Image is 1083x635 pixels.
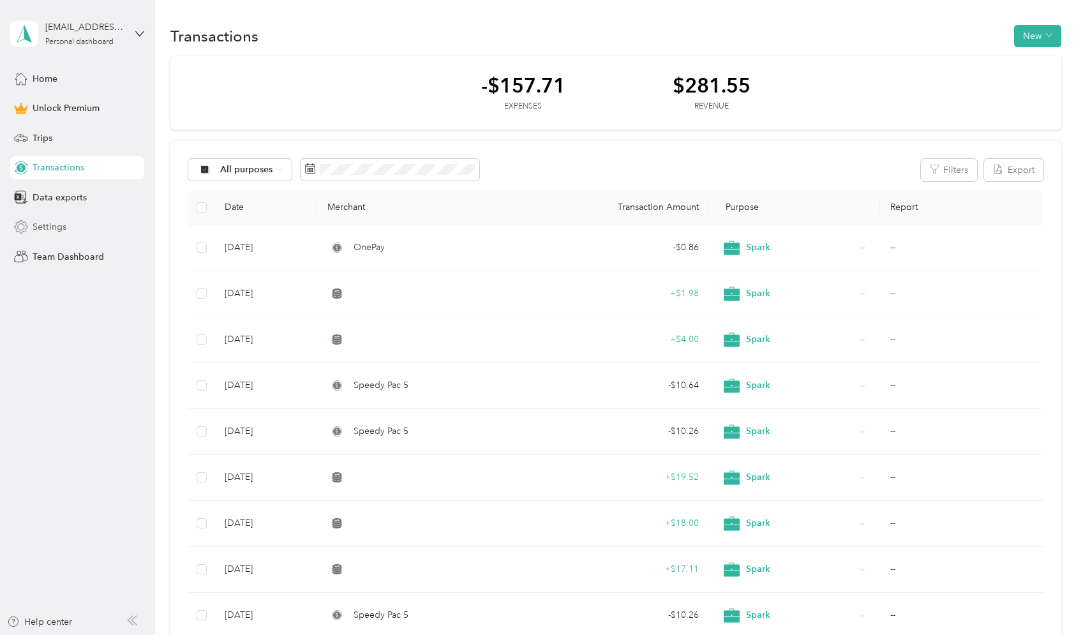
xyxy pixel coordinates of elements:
[214,271,317,317] td: [DATE]
[214,190,317,225] th: Date
[880,190,1043,225] th: Report
[984,159,1043,181] button: Export
[572,516,699,530] div: + $18.00
[673,101,751,112] div: Revenue
[170,29,258,43] h1: Transactions
[746,608,855,622] span: Spark
[481,74,565,96] div: -$157.71
[746,287,855,301] span: Spark
[214,225,317,271] td: [DATE]
[746,470,855,484] span: Spark
[317,190,562,225] th: Merchant
[572,608,699,622] div: - $10.26
[45,38,114,46] div: Personal dashboard
[746,562,855,576] span: Spark
[746,241,855,255] span: Spark
[354,424,408,438] span: Speedy Pac 5
[880,317,1043,363] td: --
[220,165,273,174] span: All purposes
[214,363,317,409] td: [DATE]
[214,547,317,593] td: [DATE]
[880,225,1043,271] td: --
[214,317,317,363] td: [DATE]
[746,332,855,347] span: Spark
[1014,25,1061,47] button: New
[354,241,385,255] span: OnePay
[33,191,87,204] span: Data exports
[1012,564,1083,635] iframe: Everlance-gr Chat Button Frame
[572,378,699,392] div: - $10.64
[481,101,565,112] div: Expenses
[214,455,317,501] td: [DATE]
[880,271,1043,317] td: --
[572,470,699,484] div: + $19.52
[880,501,1043,547] td: --
[673,74,751,96] div: $281.55
[45,20,125,34] div: [EMAIL_ADDRESS][DOMAIN_NAME]
[33,101,100,115] span: Unlock Premium
[33,250,104,264] span: Team Dashboard
[880,409,1043,455] td: --
[880,455,1043,501] td: --
[33,161,84,174] span: Transactions
[572,332,699,347] div: + $4.00
[746,516,855,530] span: Spark
[354,608,408,622] span: Speedy Pac 5
[572,287,699,301] div: + $1.98
[33,72,57,86] span: Home
[746,378,855,392] span: Spark
[746,424,855,438] span: Spark
[572,241,699,255] div: - $0.86
[214,501,317,547] td: [DATE]
[214,409,317,455] td: [DATE]
[880,363,1043,409] td: --
[572,562,699,576] div: + $17.11
[921,159,977,181] button: Filters
[33,131,52,145] span: Trips
[7,615,72,629] button: Help center
[572,424,699,438] div: - $10.26
[880,547,1043,593] td: --
[33,220,66,234] span: Settings
[354,378,408,392] span: Speedy Pac 5
[719,202,759,213] span: Purpose
[562,190,709,225] th: Transaction Amount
